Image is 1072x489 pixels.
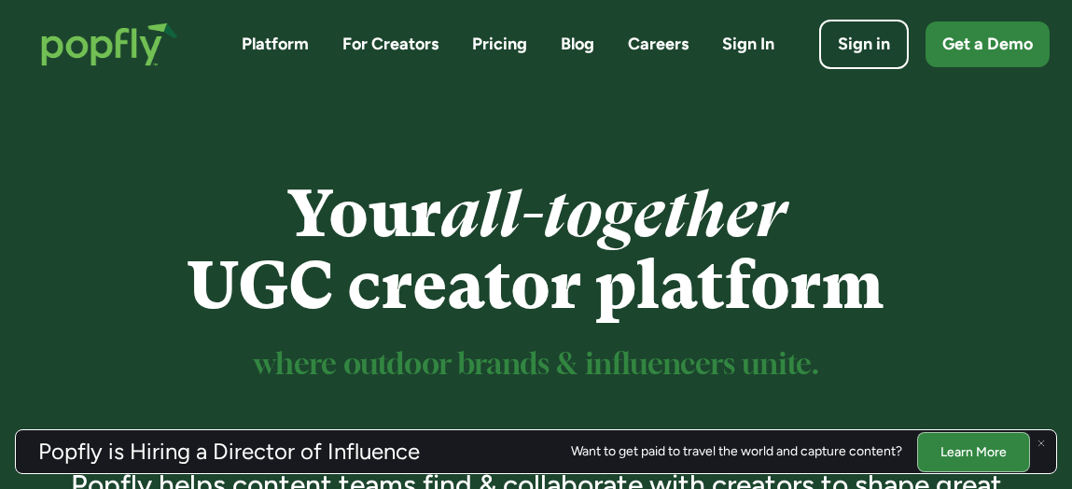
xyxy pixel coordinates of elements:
div: Want to get paid to travel the world and capture content? [571,444,902,459]
em: all-together [441,176,786,252]
a: Learn More [917,431,1030,471]
a: Careers [628,33,689,56]
div: Get a Demo [942,33,1033,56]
a: Blog [561,33,594,56]
a: Get a Demo [926,21,1050,67]
a: Pricing [472,33,527,56]
a: Sign in [819,20,909,69]
div: Sign in [838,33,890,56]
a: Platform [242,33,309,56]
a: For Creators [342,33,439,56]
a: home [22,4,197,85]
a: Sign In [722,33,774,56]
h1: Your UGC creator platform [44,178,1028,322]
sup: where outdoor brands & influencers unite. [254,351,819,380]
h3: Popfly is Hiring a Director of Influence [38,440,420,463]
